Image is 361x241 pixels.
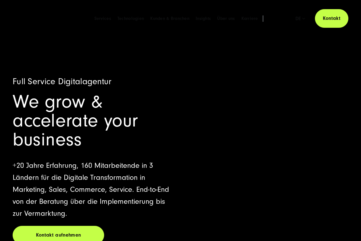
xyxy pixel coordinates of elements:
[13,92,175,149] h1: We grow & accelerate your business
[13,13,60,24] img: SUNZINET Full Service Digital Agentur
[94,15,111,22] a: Services
[196,15,211,22] a: Insights
[241,15,258,22] a: Karriere
[117,15,144,22] a: Technologien
[13,77,112,86] span: Full Service Digitalagentur
[13,160,175,220] p: +20 Jahre Erfahrung, 160 Mitarbeitende in 3 Ländern für die Digitale Transformation in Marketing,...
[315,9,348,28] a: Kontakt
[295,15,305,22] div: de
[150,15,189,22] a: Kunden & Branchen
[217,15,235,22] a: Über uns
